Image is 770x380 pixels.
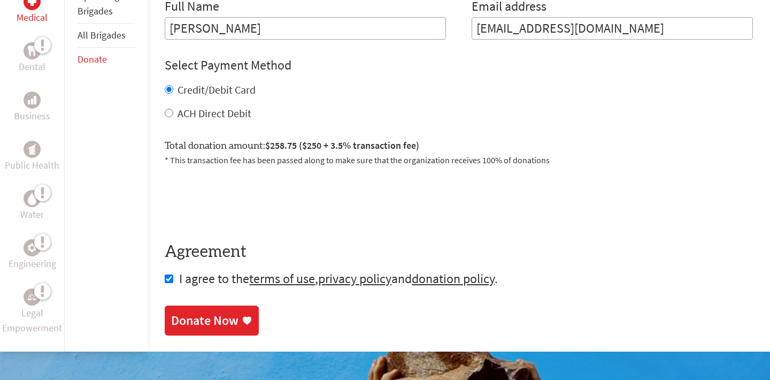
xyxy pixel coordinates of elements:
[14,109,50,124] p: Business
[19,42,45,74] a: DentalDental
[17,10,48,25] p: Medical
[78,29,126,41] a: All Brigades
[249,270,315,287] a: terms of use
[179,270,498,287] span: I agree to the , and .
[28,96,36,104] img: Business
[14,92,50,124] a: BusinessBusiness
[24,239,41,256] div: Engineering
[265,139,419,151] span: $258.75 ($250 + 3.5% transaction fee)
[2,288,62,336] a: Legal EmpowermentLegal Empowerment
[318,270,391,287] a: privacy policy
[5,141,59,173] a: Public HealthPublic Health
[178,107,251,120] label: ACH Direct Debit
[165,17,446,40] input: Enter Full Name
[24,288,41,306] div: Legal Empowerment
[28,46,36,56] img: Dental
[178,83,256,96] label: Credit/Debit Card
[20,190,44,222] a: WaterWater
[165,138,419,154] label: Total donation amount:
[165,242,753,262] h4: Agreement
[28,193,36,205] img: Water
[24,141,41,158] div: Public Health
[171,312,238,329] div: Donate Now
[78,48,135,71] li: Donate
[5,158,59,173] p: Public Health
[24,42,41,59] div: Dental
[28,244,36,252] img: Engineering
[165,57,753,74] h4: Select Payment Method
[2,306,62,336] p: Legal Empowerment
[28,294,36,300] img: Legal Empowerment
[28,144,36,155] img: Public Health
[165,306,259,336] a: Donate Now
[24,92,41,109] div: Business
[20,207,44,222] p: Water
[9,256,56,271] p: Engineering
[24,190,41,207] div: Water
[19,59,45,74] p: Dental
[9,239,56,271] a: EngineeringEngineering
[165,154,753,166] p: * This transaction fee has been passed along to make sure that the organization receives 100% of ...
[412,270,495,287] a: donation policy
[78,24,135,48] li: All Brigades
[78,53,107,65] a: Donate
[165,179,327,221] iframe: reCAPTCHA
[472,17,753,40] input: Your Email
